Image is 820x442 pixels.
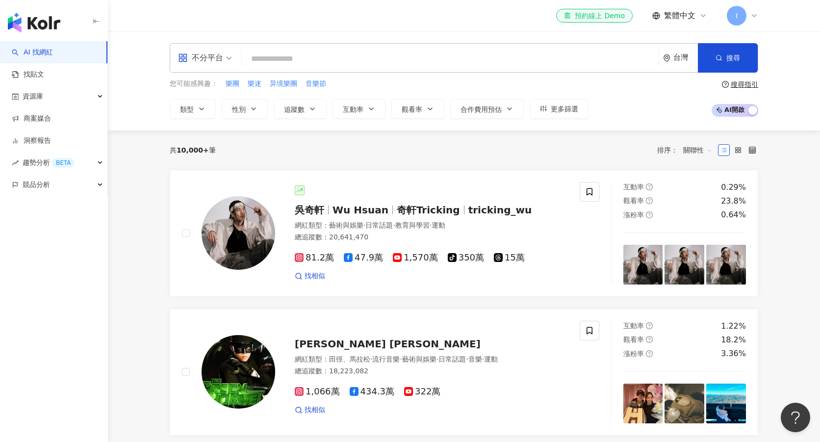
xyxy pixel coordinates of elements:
img: KOL Avatar [202,335,275,409]
span: 關聯性 [683,142,713,158]
button: 類型 [170,99,216,119]
span: 异境樂團 [270,79,297,89]
span: 音樂節 [306,79,326,89]
a: 預約線上 Demo [556,9,633,23]
span: 觀看率 [402,105,422,113]
span: 競品分析 [23,174,50,196]
span: 互動率 [623,322,644,330]
button: 性別 [222,99,268,119]
span: 流行音樂 [372,355,400,363]
div: 總追蹤數 ： 18,223,082 [295,366,568,376]
span: 漲粉率 [623,211,644,219]
span: 奇軒Tricking [397,204,460,216]
span: 81.2萬 [295,253,334,263]
span: 漲粉率 [623,350,644,358]
img: post-image [706,384,746,423]
span: question-circle [646,183,653,190]
a: 找貼文 [12,70,44,79]
img: post-image [665,245,704,285]
span: 日常話題 [365,221,393,229]
div: BETA [52,158,75,168]
button: 追蹤數 [274,99,327,119]
span: [PERSON_NAME] [PERSON_NAME] [295,338,481,350]
div: 0.29% [721,182,746,193]
button: 合作費用預估 [450,99,524,119]
div: 網紅類型 ： [295,355,568,364]
img: post-image [665,384,704,423]
span: · [363,221,365,229]
span: 藝術與娛樂 [402,355,436,363]
span: question-circle [646,350,653,357]
span: 運動 [484,355,498,363]
span: 47.9萬 [344,253,383,263]
span: · [393,221,395,229]
span: 1,066萬 [295,387,340,397]
span: 434.3萬 [350,387,395,397]
a: KOL Avatar吳奇軒Wu Hsuan奇軒Trickingtricking_wu網紅類型：藝術與娛樂·日常話題·教育與學習·運動總追蹤數：20,641,47081.2萬47.9萬1,570萬... [170,170,758,297]
span: 322萬 [404,387,440,397]
span: 觀看率 [623,336,644,343]
div: 總追蹤數 ： 20,641,470 [295,233,568,242]
span: 合作費用預估 [461,105,502,113]
span: 找相似 [305,271,325,281]
span: I [736,10,738,21]
img: KOL Avatar [202,196,275,270]
span: 類型 [180,105,194,113]
span: 您可能感興趣： [170,79,218,89]
span: environment [663,54,670,62]
span: appstore [178,53,188,63]
span: 觀看率 [623,197,644,205]
span: question-circle [646,322,653,329]
button: 樂團 [225,78,240,89]
button: 搜尋 [698,43,758,73]
span: 15萬 [494,253,525,263]
button: 樂迷 [247,78,262,89]
div: 網紅類型 ： [295,221,568,231]
button: 更多篩選 [530,99,589,119]
a: 洞察報告 [12,136,51,146]
button: 互動率 [333,99,385,119]
span: 找相似 [305,405,325,415]
div: 18.2% [721,335,746,345]
div: 3.36% [721,348,746,359]
span: 田徑、馬拉松 [329,355,370,363]
span: 互動率 [623,183,644,191]
div: 台灣 [673,53,698,62]
a: 找相似 [295,271,325,281]
span: 更多篩選 [551,105,578,113]
span: · [370,355,372,363]
span: · [436,355,438,363]
img: post-image [706,245,746,285]
span: · [400,355,402,363]
span: 搜尋 [726,54,740,62]
span: 日常話題 [438,355,466,363]
span: 資源庫 [23,85,43,107]
span: question-circle [646,197,653,204]
div: 預約線上 Demo [564,11,625,21]
span: 藝術與娛樂 [329,221,363,229]
span: question-circle [646,211,653,218]
a: 找相似 [295,405,325,415]
div: 不分平台 [178,50,223,66]
span: 350萬 [448,253,484,263]
span: 10,000+ [177,146,209,154]
span: 樂迷 [248,79,261,89]
img: post-image [623,245,663,285]
iframe: Help Scout Beacon - Open [781,403,810,432]
a: searchAI 找網紅 [12,48,53,57]
span: 吳奇軒 [295,204,324,216]
span: question-circle [722,81,729,88]
span: 性別 [232,105,246,113]
a: KOL Avatar[PERSON_NAME] [PERSON_NAME]網紅類型：田徑、馬拉松·流行音樂·藝術與娛樂·日常話題·音樂·運動總追蹤數：18,223,0821,066萬434.3萬... [170,309,758,436]
div: 排序： [657,142,718,158]
span: question-circle [646,336,653,343]
div: 1.22% [721,321,746,332]
button: 音樂節 [305,78,327,89]
span: tricking_wu [468,204,532,216]
img: logo [8,13,60,32]
img: post-image [623,384,663,423]
div: 23.8% [721,196,746,207]
button: 异境樂團 [269,78,298,89]
span: Wu Hsuan [333,204,388,216]
div: 0.64% [721,209,746,220]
